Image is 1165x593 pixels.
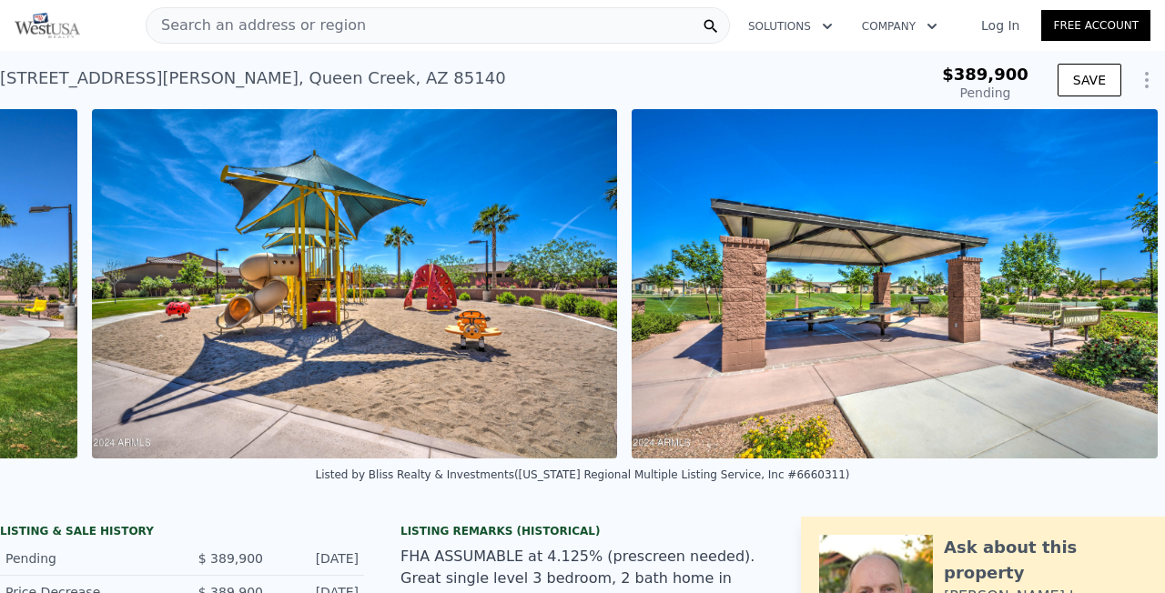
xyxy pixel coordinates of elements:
a: Log In [959,16,1041,35]
button: Show Options [1129,62,1165,98]
button: Company [847,10,952,43]
img: Sale: 144972661 Parcel: 2993165 [632,109,1157,458]
div: [DATE] [278,549,359,568]
a: Free Account [1041,10,1150,41]
span: $ 389,900 [198,551,263,566]
button: Solutions [734,10,847,43]
div: Listing Remarks (Historical) [400,524,765,538]
button: SAVE [1058,64,1121,96]
img: Pellego [15,13,80,38]
div: Pending [5,549,167,568]
span: Search an address or region [147,15,366,36]
span: $389,900 [942,65,1028,84]
div: Ask about this property [944,535,1147,586]
img: Sale: 144972661 Parcel: 2993165 [92,109,617,458]
div: Listed by Bliss Realty & Investments ([US_STATE] Regional Multiple Listing Service, Inc #6660311) [315,468,849,481]
div: Pending [942,84,1028,102]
